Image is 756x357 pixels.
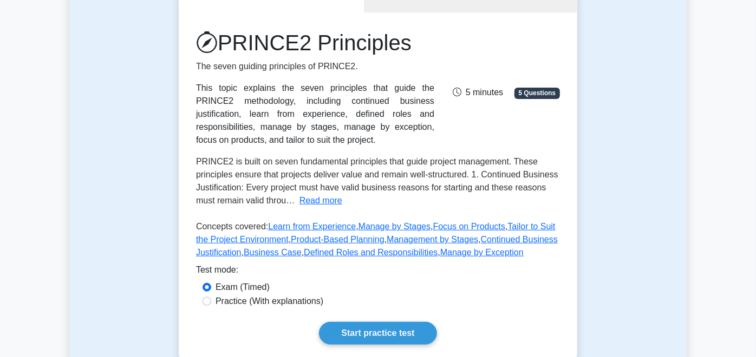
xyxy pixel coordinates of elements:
span: PRINCE2 is built on seven fundamental principles that guide project management. These principles ... [196,157,558,205]
a: Business Case [244,248,302,257]
a: Product-Based Planning [291,235,384,244]
button: Read more [299,194,342,207]
label: Practice (With explanations) [216,295,323,308]
h1: PRINCE2 Principles [196,30,434,56]
a: Tailor to Suit the Project Environment [196,222,556,244]
a: Management by Stages [387,235,478,244]
p: Concepts covered: , , , , , , , , , [196,220,560,263]
p: The seven guiding principles of PRINCE2. [196,60,434,73]
span: 5 Questions [514,88,560,98]
div: Test mode: [196,263,560,281]
div: This topic explains the seven principles that guide the PRINCE2 methodology, including continued ... [196,82,434,147]
label: Exam (Timed) [216,281,270,294]
span: 5 minutes [453,88,503,97]
a: Defined Roles and Responsibilities [304,248,438,257]
a: Manage by Stages [359,222,431,231]
a: Learn from Experience [268,222,356,231]
a: Start practice test [319,322,436,345]
a: Manage by Exception [440,248,524,257]
a: Focus on Products [433,222,505,231]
